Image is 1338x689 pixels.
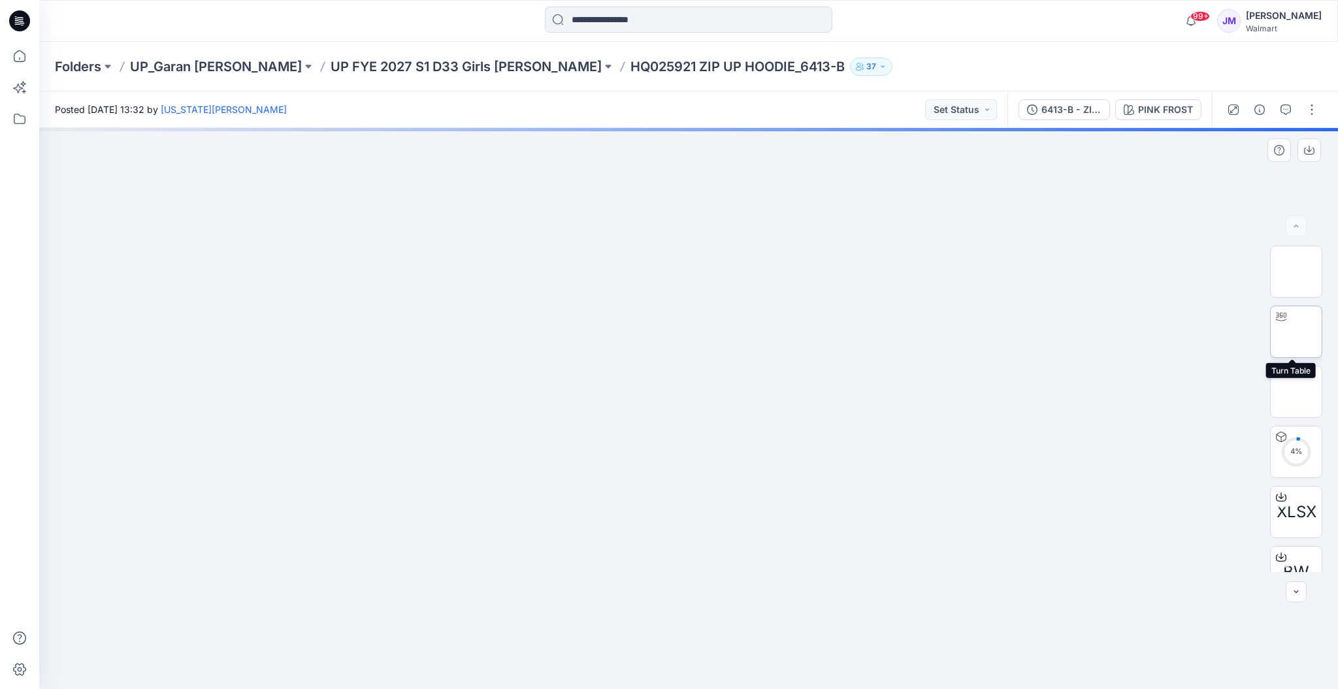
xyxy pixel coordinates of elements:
[1281,446,1312,457] div: 4 %
[55,57,101,76] a: Folders
[1190,11,1210,22] span: 99+
[1246,8,1322,24] div: [PERSON_NAME]
[1277,500,1316,524] span: XLSX
[1217,9,1241,33] div: JM
[1246,24,1322,33] div: Walmart
[161,104,287,115] a: [US_STATE][PERSON_NAME]
[1249,99,1270,120] button: Details
[55,103,287,116] span: Posted [DATE] 13:32 by
[866,59,876,74] p: 37
[1115,99,1201,120] button: PINK FROST
[1138,103,1193,117] div: PINK FROST
[331,57,602,76] a: UP FYE 2027 S1 D33 Girls [PERSON_NAME]
[850,57,892,76] button: 37
[1283,560,1309,584] span: BW
[130,57,302,76] a: UP_Garan [PERSON_NAME]
[1041,103,1101,117] div: 6413-B - ZIP UP JACKET (6)
[1019,99,1110,120] button: 6413-B - ZIP UP JACKET (6)
[630,57,845,76] p: HQ025921 ZIP UP HOODIE_6413-B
